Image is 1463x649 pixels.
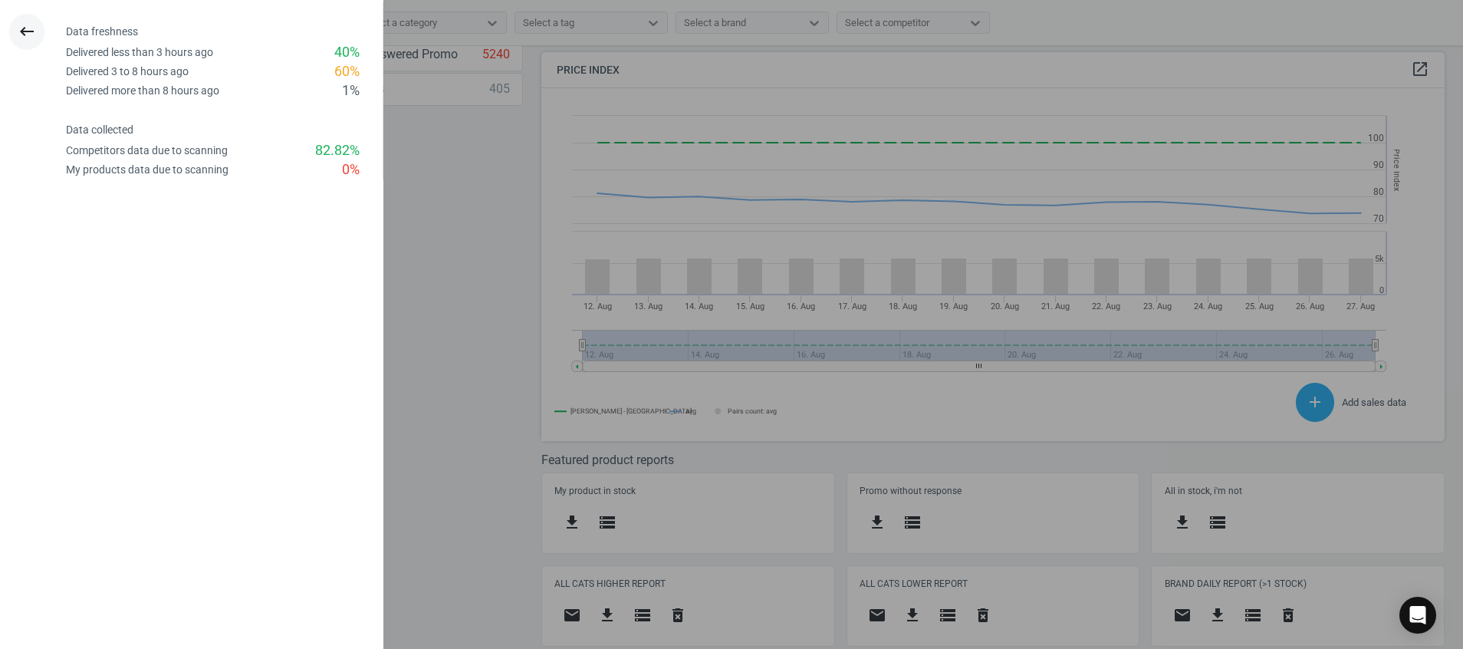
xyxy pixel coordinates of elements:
[66,124,383,137] h4: Data collected
[66,45,213,60] div: Delivered less than 3 hours ago
[342,160,360,180] div: 0 %
[66,25,383,38] h4: Data freshness
[315,141,360,160] div: 82.82 %
[66,143,228,158] div: Competitors data due to scanning
[342,81,360,100] div: 1 %
[334,62,360,81] div: 60 %
[1399,597,1436,634] div: Open Intercom Messenger
[334,43,360,62] div: 40 %
[66,64,189,79] div: Delivered 3 to 8 hours ago
[18,22,36,41] i: keyboard_backspace
[66,163,228,177] div: My products data due to scanning
[66,84,219,98] div: Delivered more than 8 hours ago
[9,14,44,50] button: keyboard_backspace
